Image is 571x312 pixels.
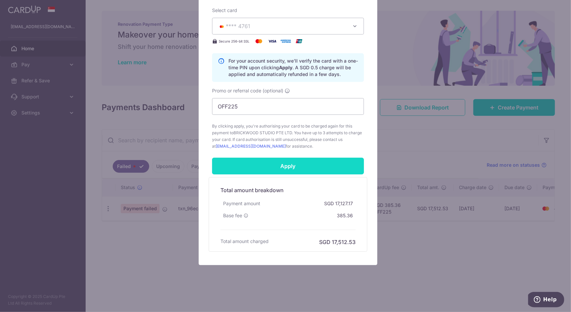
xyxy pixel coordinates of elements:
[279,65,292,70] b: Apply
[319,238,356,246] h6: SGD 17,512.53
[216,144,286,149] a: [EMAIL_ADDRESS][DOMAIN_NAME]
[252,37,266,45] img: Mastercard
[212,87,283,94] span: Promo or referral code (optional)
[334,210,356,222] div: 385.36
[266,37,279,45] img: Visa
[528,292,564,309] iframe: Opens a widget where you can find more information
[321,198,356,210] div: SGD 17,127.17
[220,198,263,210] div: Payment amount
[219,38,250,44] span: Secure 256-bit SSL
[233,130,292,135] span: BRICKWOOD STUDIO PTE LTD
[228,58,358,78] p: For your account security, we’ll verify the card with a one-time PIN upon clicking . A SGD 0.5 ch...
[292,37,306,45] img: UnionPay
[220,238,269,245] h6: Total amount charged
[220,186,356,194] h5: Total amount breakdown
[279,37,292,45] img: American Express
[218,24,226,29] img: MASTERCARD
[212,158,364,174] input: Apply
[212,7,237,14] label: Select card
[223,212,242,219] span: Base fee
[212,123,364,150] span: By clicking apply, you're authorising your card to be charged again for this payment to . You hav...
